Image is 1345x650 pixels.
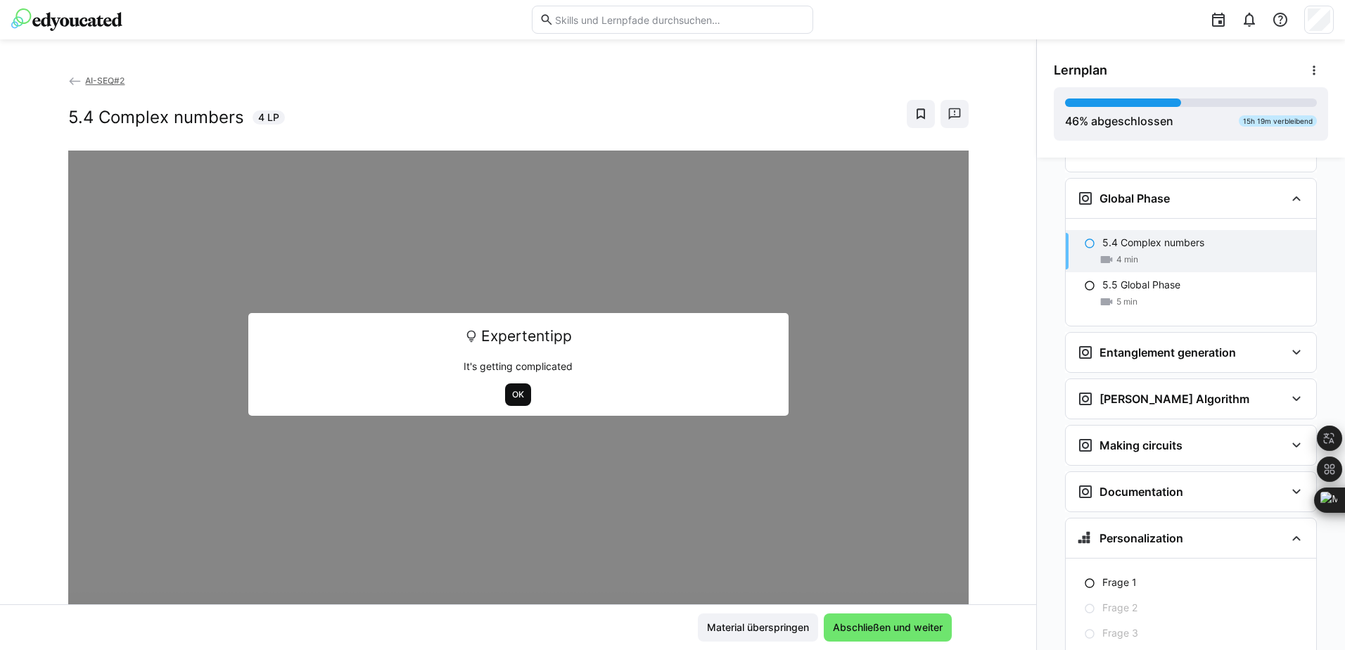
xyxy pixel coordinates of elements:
div: 15h 19m verbleibend [1239,115,1317,127]
p: 5.4 Complex numbers [1102,236,1204,250]
span: 5 min [1116,296,1137,307]
a: AI-SEQ#2 [68,75,125,86]
span: Abschließen und weiter [831,620,945,635]
p: 5.5 Global Phase [1102,278,1180,292]
h3: Making circuits [1099,438,1183,452]
p: It's getting complicated [258,359,779,374]
button: Abschließen und weiter [824,613,952,642]
span: Lernplan [1054,63,1107,78]
span: 4 LP [258,110,279,125]
h3: Personalization [1099,531,1183,545]
p: Frage 1 [1102,575,1137,590]
div: % abgeschlossen [1065,113,1173,129]
span: AI-SEQ#2 [85,75,125,86]
input: Skills und Lernpfade durchsuchen… [554,13,805,26]
p: Frage 3 [1102,626,1138,640]
button: Material überspringen [698,613,818,642]
p: Frage 2 [1102,601,1137,615]
span: Material überspringen [705,620,811,635]
span: 4 min [1116,254,1138,265]
span: OK [511,389,525,400]
h2: 5.4 Complex numbers [68,107,244,128]
h3: Documentation [1099,485,1183,499]
h3: [PERSON_NAME] Algorithm [1099,392,1249,406]
h3: Global Phase [1099,191,1170,205]
button: OK [505,383,531,406]
span: 46 [1065,114,1079,128]
h3: Entanglement generation [1099,345,1236,359]
span: Expertentipp [481,323,572,350]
